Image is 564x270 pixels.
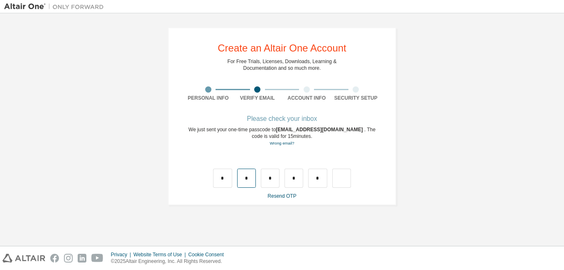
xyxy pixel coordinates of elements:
img: linkedin.svg [78,254,86,263]
a: Go back to the registration form [270,141,294,145]
div: Privacy [111,251,133,258]
div: Website Terms of Use [133,251,188,258]
img: facebook.svg [50,254,59,263]
div: Personal Info [184,95,233,101]
img: Altair One [4,2,108,11]
p: © 2025 Altair Engineering, Inc. All Rights Reserved. [111,258,229,265]
div: Account Info [282,95,331,101]
div: For Free Trials, Licenses, Downloads, Learning & Documentation and so much more. [228,58,337,71]
div: Cookie Consent [188,251,228,258]
div: Verify Email [233,95,282,101]
img: altair_logo.svg [2,254,45,263]
div: Create an Altair One Account [218,43,346,53]
div: We just sent your one-time passcode to . The code is valid for 15 minutes. [184,126,380,147]
a: Resend OTP [267,193,296,199]
img: instagram.svg [64,254,73,263]
div: Please check your inbox [184,116,380,121]
img: youtube.svg [91,254,103,263]
div: Security Setup [331,95,381,101]
span: [EMAIL_ADDRESS][DOMAIN_NAME] [276,127,364,133]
